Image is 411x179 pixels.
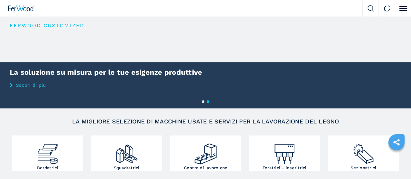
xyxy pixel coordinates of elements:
img: Search [367,5,374,12]
h3: Bordatrici [37,166,58,170]
img: foratrici_inseritrici_2.png [273,137,296,166]
iframe: Chat [383,150,406,174]
button: Click to toggle menu [395,0,411,17]
a: sharethis [388,134,405,150]
img: squadratrici_2.png [115,137,138,166]
a: Squadratrici [91,135,162,171]
h2: LA MIGLIORE SELEZIONE DI MACCHINE USATE E SERVIZI PER LA LAVORAZIONE DEL LEGNO [28,119,383,124]
img: Contact us [384,5,390,12]
img: Ferwood [8,6,35,11]
button: 1 [202,100,204,103]
a: Centro di lavoro cnc [170,135,241,171]
h3: Sezionatrici [351,166,376,170]
h3: Squadratrici [114,166,140,170]
h3: Foratrici - inseritrici [263,166,307,170]
a: Sezionatrici [328,135,399,171]
h3: Centro di lavoro cnc [184,166,227,170]
a: Foratrici - inseritrici [249,135,320,171]
button: 2 [207,100,209,103]
img: bordatrici_1.png [36,137,59,166]
a: Bordatrici [12,135,83,171]
img: centro_di_lavoro_cnc_2.png [194,137,217,166]
img: sezionatrici_2.png [352,137,375,166]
